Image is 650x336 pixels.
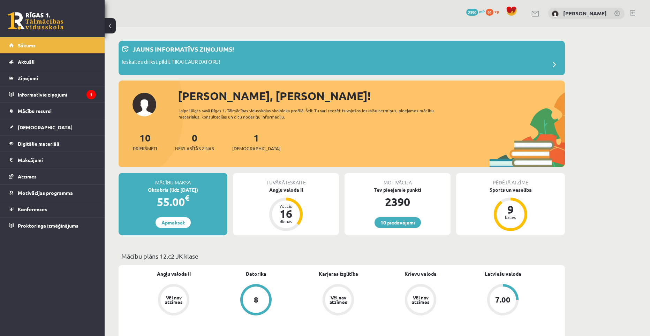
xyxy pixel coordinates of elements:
[486,9,502,14] a: 91 xp
[456,186,565,232] a: Sports un veselība 9 balles
[121,251,562,261] p: Mācību plāns 12.c2 JK klase
[133,44,234,54] p: Jauns informatīvs ziņojums!
[18,124,73,130] span: [DEMOGRAPHIC_DATA]
[122,58,220,68] p: Ieskaites drīkst pildīt TIKAI CAUR DATORU!
[319,270,358,277] a: Karjeras izglītība
[552,10,559,17] img: Rauls Sakne
[9,70,96,86] a: Ziņojumi
[375,217,421,228] a: 10 piedāvājumi
[485,270,521,277] a: Latviešu valoda
[185,193,189,203] span: €
[345,186,451,193] div: Tev pieejamie punkti
[18,108,52,114] span: Mācību resursi
[175,131,214,152] a: 0Neizlasītās ziņas
[122,44,561,72] a: Jauns informatīvs ziņojums! Ieskaites drīkst pildīt TIKAI CAUR DATORU!
[9,152,96,168] a: Maksājumi
[9,168,96,184] a: Atzīmes
[18,152,96,168] legend: Maksājumi
[215,284,297,317] a: 8
[18,222,78,229] span: Proktoringa izmēģinājums
[18,206,47,212] span: Konferences
[119,193,227,210] div: 55.00
[9,217,96,234] a: Proktoringa izmēģinājums
[254,296,258,304] div: 8
[297,284,379,317] a: Vēl nav atzīmes
[9,103,96,119] a: Mācību resursi
[119,173,227,186] div: Mācību maksa
[456,186,565,193] div: Sports un veselība
[179,107,446,120] div: Laipni lūgts savā Rīgas 1. Tālmācības vidusskolas skolnieka profilā. Šeit Tu vari redzēt tuvojošo...
[133,284,215,317] a: Vēl nav atzīmes
[18,42,36,48] span: Sākums
[246,270,266,277] a: Datorika
[86,90,96,99] i: 1
[466,9,485,14] a: 2390 mP
[494,9,499,14] span: xp
[178,87,565,104] div: [PERSON_NAME], [PERSON_NAME]!
[9,86,96,102] a: Informatīvie ziņojumi1
[411,295,430,304] div: Vēl nav atzīmes
[479,9,485,14] span: mP
[9,185,96,201] a: Motivācijas programma
[345,173,451,186] div: Motivācija
[18,140,59,147] span: Digitālie materiāli
[9,136,96,152] a: Digitālie materiāli
[275,208,296,219] div: 16
[345,193,451,210] div: 2390
[232,145,280,152] span: [DEMOGRAPHIC_DATA]
[8,12,63,30] a: Rīgas 1. Tālmācības vidusskola
[156,217,191,228] a: Apmaksāt
[9,37,96,53] a: Sākums
[500,215,521,219] div: balles
[462,284,544,317] a: 7.00
[18,173,37,180] span: Atzīmes
[328,295,348,304] div: Vēl nav atzīmes
[500,204,521,215] div: 9
[486,9,493,16] span: 91
[133,145,157,152] span: Priekšmeti
[466,9,478,16] span: 2390
[456,173,565,186] div: Pēdējā atzīme
[495,296,511,304] div: 7.00
[9,119,96,135] a: [DEMOGRAPHIC_DATA]
[9,201,96,217] a: Konferences
[157,270,191,277] a: Angļu valoda II
[233,186,339,193] div: Angļu valoda II
[18,59,35,65] span: Aktuāli
[233,173,339,186] div: Tuvākā ieskaite
[405,270,437,277] a: Krievu valoda
[18,190,73,196] span: Motivācijas programma
[379,284,462,317] a: Vēl nav atzīmes
[563,10,607,17] a: [PERSON_NAME]
[18,86,96,102] legend: Informatīvie ziņojumi
[164,295,183,304] div: Vēl nav atzīmes
[275,204,296,208] div: Atlicis
[133,131,157,152] a: 10Priekšmeti
[275,219,296,223] div: dienas
[119,186,227,193] div: Oktobris (līdz [DATE])
[175,145,214,152] span: Neizlasītās ziņas
[18,70,96,86] legend: Ziņojumi
[232,131,280,152] a: 1[DEMOGRAPHIC_DATA]
[233,186,339,232] a: Angļu valoda II Atlicis 16 dienas
[9,54,96,70] a: Aktuāli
